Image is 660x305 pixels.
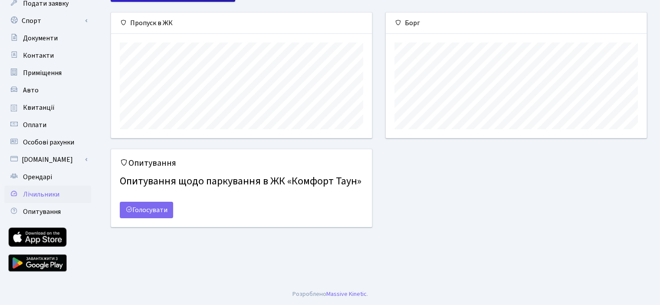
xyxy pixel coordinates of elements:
div: . [292,289,368,299]
span: Опитування [23,207,61,216]
a: Розроблено [292,289,326,298]
div: Борг [386,13,647,34]
span: Орендарі [23,172,52,182]
a: Опитування [4,203,91,220]
a: Особові рахунки [4,134,91,151]
a: Massive Kinetic [326,289,367,298]
a: Авто [4,82,91,99]
a: Контакти [4,47,91,64]
a: Спорт [4,12,91,30]
span: Оплати [23,120,46,130]
span: Лічильники [23,190,59,199]
span: Квитанції [23,103,55,112]
a: Голосувати [120,202,173,218]
span: Документи [23,33,58,43]
a: [DOMAIN_NAME] [4,151,91,168]
a: Квитанції [4,99,91,116]
span: Контакти [23,51,54,60]
div: Пропуск в ЖК [111,13,372,34]
a: Приміщення [4,64,91,82]
a: Орендарі [4,168,91,186]
a: Документи [4,30,91,47]
a: Лічильники [4,186,91,203]
h5: Опитування [120,158,363,168]
h4: Опитування щодо паркування в ЖК «Комфорт Таун» [120,172,363,191]
span: Особові рахунки [23,138,74,147]
span: Приміщення [23,68,62,78]
a: Оплати [4,116,91,134]
span: Авто [23,85,39,95]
